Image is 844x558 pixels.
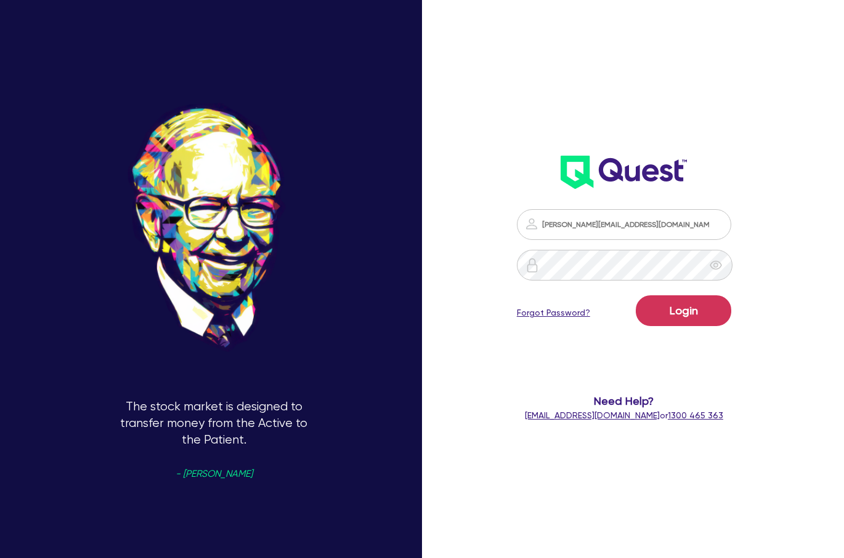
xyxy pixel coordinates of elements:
tcxspan: Call 1300 465 363 via 3CX [668,410,723,420]
img: icon-password [525,258,540,273]
a: [EMAIL_ADDRESS][DOMAIN_NAME] [525,410,660,420]
span: Need Help? [517,393,731,409]
span: eye [710,259,722,271]
span: or [525,410,723,420]
button: Login [636,295,731,326]
a: Forgot Password? [517,306,590,319]
input: Email address [517,209,731,240]
span: - [PERSON_NAME] [176,469,253,479]
img: icon-password [524,217,539,231]
img: wH2k97JdezQIQAAAABJRU5ErkJggg== [561,156,687,189]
